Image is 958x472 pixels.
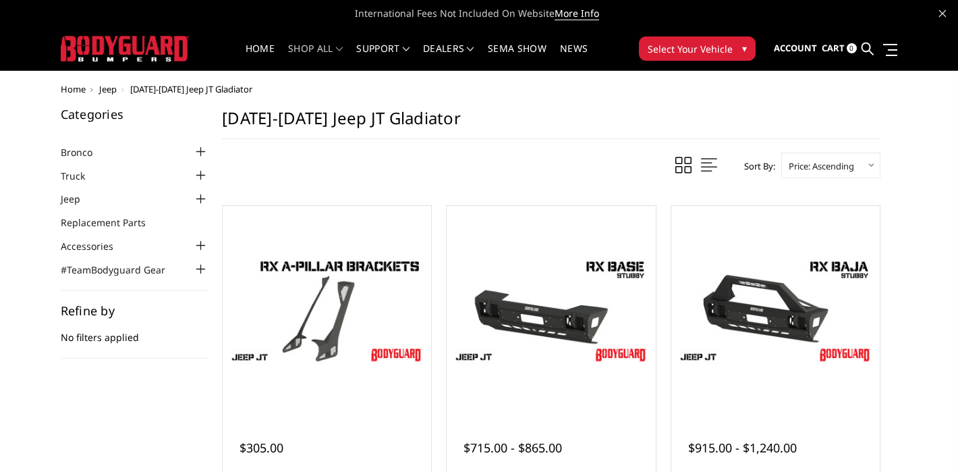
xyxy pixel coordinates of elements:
div: No filters applied [61,305,209,359]
a: Truck [61,169,102,183]
a: Home [61,83,86,95]
a: shop all [288,44,343,70]
a: Cart 0 [822,30,857,67]
a: Accessories [61,239,130,253]
a: More Info [555,7,599,20]
span: Select Your Vehicle [648,42,733,56]
span: 0 [847,43,857,53]
a: Dealers [423,44,474,70]
a: Jeep [61,192,97,206]
button: Select Your Vehicle [639,36,756,61]
span: $915.00 - $1,240.00 [688,440,797,456]
a: News [560,44,588,70]
a: Jeep [99,83,117,95]
a: Jeep JT Gladiator Stubby Front Bumper - with Baja Bar Jeep JT Gladiator Stubby Front Bumper - wit... [675,209,876,411]
a: Jeep JT Gladiator A-Pillar Brackets (pair) Jeep JT Gladiator A-Pillar Brackets (pair) [226,209,428,411]
a: Home [246,44,275,70]
span: ▾ [742,41,747,55]
a: Support [356,44,410,70]
a: Replacement Parts [61,215,163,230]
img: Jeep JT Gladiator Stubby Front Bumper [450,253,652,367]
span: Cart [822,42,845,54]
h5: Categories [61,108,209,120]
span: $305.00 [239,440,283,456]
a: Bronco [61,145,109,159]
a: #TeamBodyguard Gear [61,263,182,277]
a: Account [774,30,817,67]
img: BODYGUARD BUMPERS [61,36,189,61]
h1: [DATE]-[DATE] Jeep JT Gladiator [222,108,880,139]
span: [DATE]-[DATE] Jeep JT Gladiator [130,83,252,95]
label: Sort By: [737,156,775,176]
span: $715.00 - $865.00 [463,440,562,456]
a: SEMA Show [488,44,546,70]
h5: Refine by [61,305,209,317]
span: Account [774,42,817,54]
a: Jeep JT Gladiator Stubby Front Bumper [450,209,652,411]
